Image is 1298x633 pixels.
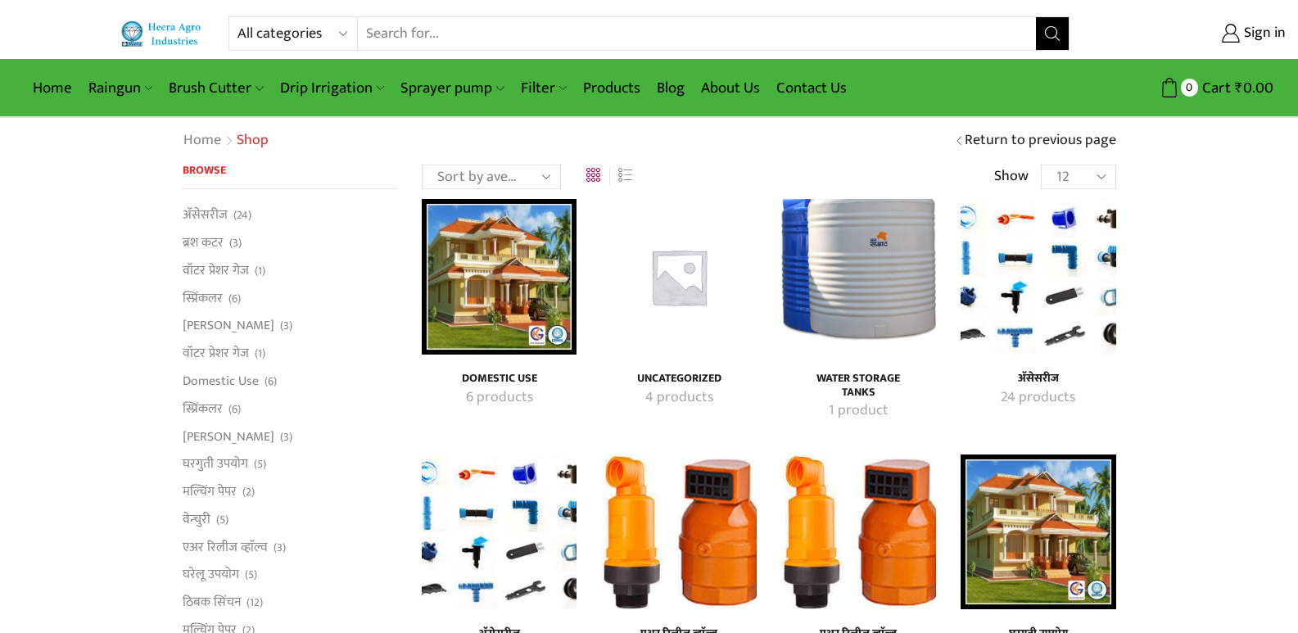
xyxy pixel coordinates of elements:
span: (6) [265,373,277,390]
a: Sprayer pump [392,69,512,107]
a: Home [25,69,80,107]
span: (1) [255,346,265,362]
a: About Us [693,69,768,107]
a: Visit product category Domestic Use [422,199,577,354]
select: Shop order [422,165,561,189]
span: (12) [246,595,263,611]
span: (5) [245,567,257,583]
h4: Water Storage Tanks [799,372,918,400]
a: Visit product category Uncategorized [601,199,756,354]
span: Browse [183,161,226,179]
span: (3) [280,429,292,445]
button: Search button [1036,17,1069,50]
a: Return to previous page [965,130,1116,151]
h4: अ‍ॅसेसरीज [979,372,1097,386]
a: Visit product category Domestic Use [440,387,559,409]
a: स्प्रिंकलर [183,395,223,423]
nav: Breadcrumb [183,130,269,151]
a: वॉटर प्रेशर गेज [183,340,249,368]
a: वॉटर प्रेशर गेज [183,256,249,284]
a: अ‍ॅसेसरीज [183,206,228,228]
a: Visit product category Water Storage Tanks [781,199,936,354]
a: Visit product category अ‍ॅसेसरीज [979,372,1097,386]
span: (3) [274,540,286,556]
mark: 6 products [466,387,533,409]
a: Visit product category Uncategorized [619,387,738,409]
a: Brush Cutter [161,69,271,107]
mark: 24 products [1001,387,1075,409]
a: घरेलू उपयोग [183,561,239,589]
a: Domestic Use [183,367,259,395]
a: Visit product category Uncategorized [619,372,738,386]
img: अ‍ॅसेसरीज [422,454,577,609]
a: 0 Cart ₹0.00 [1086,73,1273,103]
a: Visit product category अ‍ॅसेसरीज [979,387,1097,409]
span: (24) [233,207,251,224]
h4: Uncategorized [619,372,738,386]
a: Home [183,130,222,151]
span: (6) [228,401,241,418]
a: Sign in [1094,19,1286,48]
a: Drip Irrigation [272,69,392,107]
a: Visit product category एअर रिलीज व्हाॅल्व [781,454,936,609]
img: अ‍ॅसेसरीज [961,199,1115,354]
a: Products [575,69,649,107]
a: Raingun [80,69,161,107]
span: 0 [1181,79,1198,96]
a: [PERSON_NAME] [183,312,274,340]
a: [PERSON_NAME] [183,423,274,450]
span: (2) [242,484,255,500]
mark: 4 products [645,387,713,409]
a: Contact Us [768,69,855,107]
a: वेन्चुरी [183,505,210,533]
a: Visit product category Domestic Use [440,372,559,386]
span: Cart [1198,77,1231,99]
img: एअर रिलीज व्हाॅल्व [781,454,936,609]
a: Visit product category अ‍ॅसेसरीज [422,454,577,609]
span: (3) [229,235,242,251]
mark: 1 product [829,400,889,422]
span: ₹ [1235,75,1243,101]
span: (6) [228,291,241,307]
bdi: 0.00 [1235,75,1273,101]
a: ब्रश कटर [183,229,224,257]
a: Visit product category घरगुती उपयोग [961,454,1115,609]
a: Visit product category एअर रिलीज व्हाॅल्व [601,454,756,609]
img: घरगुती उपयोग [961,454,1115,609]
a: Visit product category अ‍ॅसेसरीज [961,199,1115,354]
span: (5) [216,512,228,528]
a: Visit product category Water Storage Tanks [799,372,918,400]
a: स्प्रिंकलर [183,284,223,312]
h4: Domestic Use [440,372,559,386]
a: मल्चिंग पेपर [183,478,237,506]
input: Search for... [358,17,1035,50]
a: Blog [649,69,693,107]
span: (5) [254,456,266,472]
a: Visit product category Water Storage Tanks [799,400,918,422]
img: एअर रिलीज व्हाॅल्व [601,454,756,609]
a: ठिबक सिंचन [183,589,241,617]
a: Filter [513,69,575,107]
img: Uncategorized [601,199,756,354]
h1: Shop [237,132,269,150]
a: एअर रिलीज व्हाॅल्व [183,533,268,561]
span: (3) [280,318,292,334]
a: घरगुती उपयोग [183,450,248,478]
span: (1) [255,263,265,279]
img: Water Storage Tanks [781,199,936,354]
span: Sign in [1240,23,1286,44]
img: Domestic Use [422,199,577,354]
span: Show [994,166,1029,188]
